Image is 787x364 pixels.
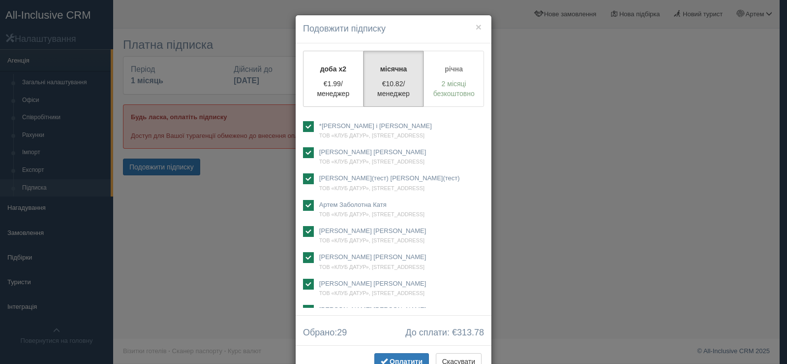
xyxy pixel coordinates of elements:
[319,211,424,217] span: ТОВ «КЛУБ ДАТУР», [STREET_ADDRESS]
[319,201,387,208] span: Артем Заболотна Катя
[309,64,357,74] p: доба x2
[319,148,426,156] span: [PERSON_NAME] [PERSON_NAME]
[319,132,424,138] span: ТОВ «КЛУБ ДАТУР», [STREET_ADDRESS]
[430,79,478,99] p: 2 місяці безкоштовно
[430,64,478,74] p: річна
[319,159,424,165] span: ТОВ «КЛУБ ДАТУР», [STREET_ADDRESS]
[319,227,426,234] span: [PERSON_NAME] [PERSON_NAME]
[319,264,424,270] span: ТОВ «КЛУБ ДАТУР», [STREET_ADDRESS]
[457,328,484,337] span: 313.78
[405,328,484,338] span: До сплати: €
[476,22,482,32] button: ×
[303,23,484,35] h4: Подовжити підписку
[337,328,347,337] span: 29
[319,122,432,130] span: *[PERSON_NAME] і [PERSON_NAME]
[309,79,357,99] p: €1.99/менеджер
[319,290,424,296] span: ТОВ «КЛУБ ДАТУР», [STREET_ADDRESS]
[370,64,418,74] p: місячна
[319,306,426,313] span: [PERSON_NAME] [PERSON_NAME]
[319,237,424,243] span: ТОВ «КЛУБ ДАТУР», [STREET_ADDRESS]
[319,280,426,287] span: [PERSON_NAME] [PERSON_NAME]
[319,253,426,261] span: [PERSON_NAME] [PERSON_NAME]
[319,185,424,191] span: ТОВ «КЛУБ ДАТУР», [STREET_ADDRESS]
[319,174,460,182] span: [PERSON_NAME](тест) [PERSON_NAME](тест)
[303,328,347,338] span: Обрано:
[370,79,418,99] p: €10.82/менеджер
